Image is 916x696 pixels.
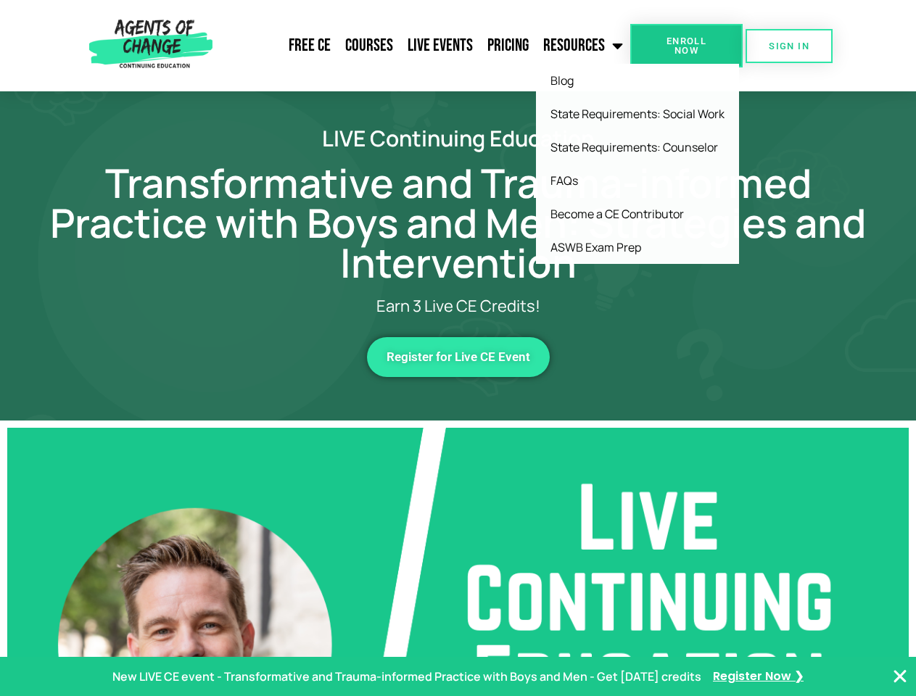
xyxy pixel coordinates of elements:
[338,28,400,64] a: Courses
[746,29,833,63] a: SIGN IN
[400,28,480,64] a: Live Events
[387,351,530,363] span: Register for Live CE Event
[653,36,719,55] span: Enroll Now
[891,668,909,685] button: Close Banner
[536,231,739,264] a: ASWB Exam Prep
[45,128,872,149] h2: LIVE Continuing Education
[536,97,739,130] a: State Requirements: Social Work
[218,28,630,64] nav: Menu
[536,28,630,64] a: Resources
[367,337,550,377] a: Register for Live CE Event
[536,64,739,97] a: Blog
[536,197,739,231] a: Become a CE Contributor
[536,130,739,164] a: State Requirements: Counselor
[45,163,872,283] h1: Transformative and Trauma-informed Practice with Boys and Men: Strategies and Intervention
[480,28,536,64] a: Pricing
[536,64,739,264] ul: Resources
[112,666,701,687] p: New LIVE CE event - Transformative and Trauma-informed Practice with Boys and Men - Get [DATE] cr...
[769,41,809,51] span: SIGN IN
[281,28,338,64] a: Free CE
[536,164,739,197] a: FAQs
[630,24,743,67] a: Enroll Now
[103,297,814,315] p: Earn 3 Live CE Credits!
[713,666,804,687] a: Register Now ❯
